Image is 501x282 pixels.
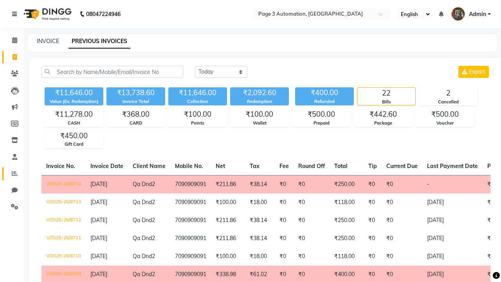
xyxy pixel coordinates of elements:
[106,98,165,105] div: Invoice Total
[250,163,260,170] span: Tax
[37,38,59,45] a: INVOICE
[41,66,183,78] input: Search by Name/Mobile/Email/Invoice No
[298,163,325,170] span: Round Off
[45,141,103,148] div: Gift Card
[295,87,354,98] div: ₹400.00
[133,199,155,206] span: Qa Dnd2
[416,109,474,120] div: ₹500.00
[133,217,155,224] span: Qa Dnd2
[107,109,165,120] div: ₹368.00
[41,211,86,230] td: V/2025-26/8712
[357,88,415,99] div: 22
[245,175,275,194] td: ₹38.14
[41,230,86,248] td: V/2025-26/8711
[279,163,289,170] span: Fee
[245,193,275,211] td: ₹18.00
[170,193,211,211] td: 7090909091
[275,230,294,248] td: ₹0
[386,163,418,170] span: Current Due
[330,175,364,194] td: ₹250.00
[68,34,130,49] a: PREVIOUS INVOICES
[41,193,86,211] td: V/2025-26/8713
[451,7,465,21] img: Admin
[419,88,477,99] div: 2
[107,120,165,127] div: CARD
[168,98,227,105] div: Collection
[45,130,103,141] div: ₹450.00
[230,98,289,105] div: Redemption
[230,87,289,98] div: ₹2,092.60
[416,120,474,127] div: Voucher
[275,248,294,266] td: ₹0
[364,230,382,248] td: ₹0
[45,109,103,120] div: ₹11,278.00
[90,163,123,170] span: Invoice Date
[90,235,107,242] span: [DATE]
[275,193,294,211] td: ₹0
[46,163,75,170] span: Invoice No.
[368,163,377,170] span: Tip
[334,163,348,170] span: Total
[294,248,330,266] td: ₹0
[294,230,330,248] td: ₹0
[422,193,483,211] td: [DATE]
[292,109,350,120] div: ₹500.00
[419,99,477,105] div: Cancelled
[294,193,330,211] td: ₹0
[169,109,227,120] div: ₹100.00
[382,230,422,248] td: ₹0
[469,68,485,75] span: Export
[170,248,211,266] td: 7090909091
[231,109,288,120] div: ₹100.00
[275,211,294,230] td: ₹0
[216,163,225,170] span: Net
[330,230,364,248] td: ₹250.00
[354,120,412,127] div: Package
[170,175,211,194] td: 7090909091
[133,253,155,260] span: Qa Dnd2
[382,248,422,266] td: ₹0
[45,87,103,98] div: ₹11,646.00
[245,230,275,248] td: ₹38.14
[90,271,107,278] span: [DATE]
[133,235,155,242] span: Qa Dnd2
[175,163,203,170] span: Mobile No.
[422,248,483,266] td: [DATE]
[211,175,245,194] td: ₹211.86
[169,120,227,127] div: Points
[382,211,422,230] td: ₹0
[427,163,478,170] span: Last Payment Date
[133,163,166,170] span: Client Name
[211,230,245,248] td: ₹211.86
[382,175,422,194] td: ₹0
[364,248,382,266] td: ₹0
[170,211,211,230] td: 7090909091
[422,230,483,248] td: [DATE]
[90,217,107,224] span: [DATE]
[292,120,350,127] div: Prepaid
[295,98,354,105] div: Refunded
[86,3,121,25] b: 08047224946
[168,87,227,98] div: ₹11,646.00
[330,193,364,211] td: ₹118.00
[41,248,86,266] td: V/2025-26/8710
[45,98,103,105] div: Value (Ex. Redemption)
[45,120,103,127] div: CASH
[211,211,245,230] td: ₹211.86
[245,211,275,230] td: ₹38.14
[170,230,211,248] td: 7090909091
[422,211,483,230] td: [DATE]
[330,248,364,266] td: ₹118.00
[294,175,330,194] td: ₹0
[211,248,245,266] td: ₹100.00
[106,87,165,98] div: ₹13,738.60
[364,193,382,211] td: ₹0
[382,193,422,211] td: ₹0
[90,253,107,260] span: [DATE]
[90,181,107,188] span: [DATE]
[231,120,288,127] div: Wallet
[90,199,107,206] span: [DATE]
[41,175,86,194] td: V/2025-26/8714
[357,99,415,105] div: Bills
[133,181,155,188] span: Qa Dnd2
